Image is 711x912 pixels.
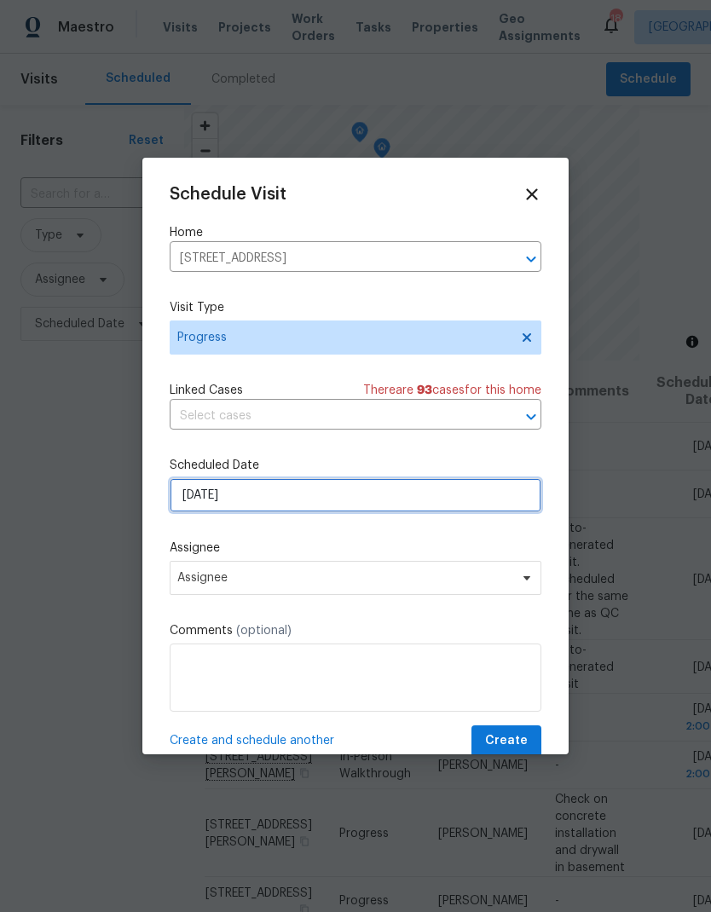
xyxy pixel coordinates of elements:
label: Home [170,224,541,241]
label: Comments [170,622,541,639]
span: Linked Cases [170,382,243,399]
span: Create [485,730,528,752]
span: 93 [417,384,432,396]
label: Visit Type [170,299,541,316]
span: Create and schedule another [170,732,334,749]
input: Select cases [170,403,494,430]
input: Enter in an address [170,245,494,272]
button: Open [519,405,543,429]
input: M/D/YYYY [170,478,541,512]
span: (optional) [236,625,292,637]
button: Open [519,247,543,271]
span: Close [523,185,541,204]
label: Scheduled Date [170,457,541,474]
span: Assignee [177,571,512,585]
span: Schedule Visit [170,186,286,203]
label: Assignee [170,540,541,557]
button: Create [471,725,541,757]
span: Progress [177,329,509,346]
span: There are case s for this home [363,382,541,399]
